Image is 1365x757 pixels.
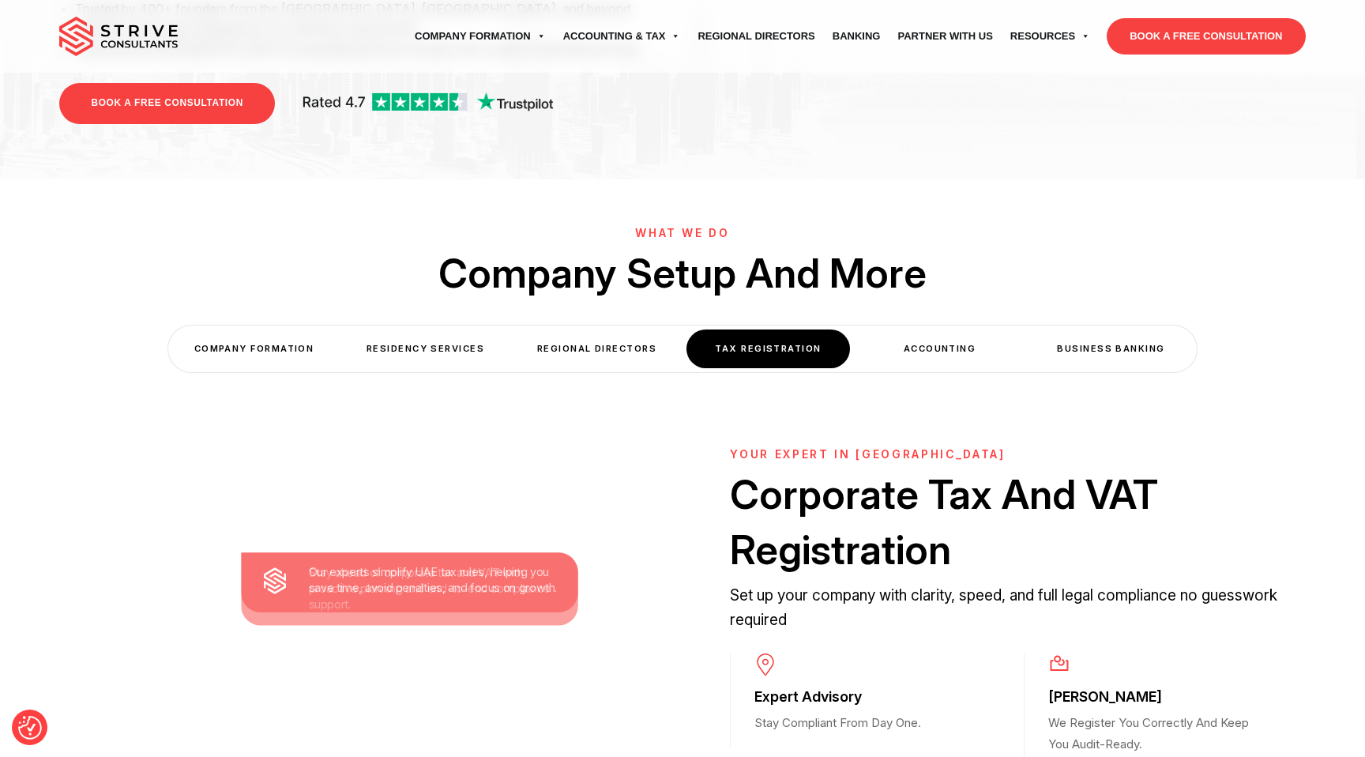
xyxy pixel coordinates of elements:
div: Stay ahead of corporate tax and VAT with proactive planning and end-to-end compliance support. [234,537,586,613]
a: BOOK A FREE CONSULTATION [1107,18,1305,55]
div: Tax Registration [686,330,850,368]
div: Business Banking [1029,330,1193,368]
img: main-logo.svg [59,17,178,56]
h6: YOUR EXPERT IN [GEOGRAPHIC_DATA] [730,448,1317,461]
a: Resources [1002,14,1099,58]
h3: Expert Advisory [754,687,965,706]
h2: Corporate Tax And VAT Registration [730,467,1317,577]
div: COMPANY FORMATION [172,330,336,368]
h3: [PERSON_NAME] [1048,687,1258,706]
a: Accounting & Tax [555,14,690,58]
a: Company Formation [406,14,555,58]
p: We Register You Correctly And Keep You Audit-Ready. [1048,713,1258,755]
div: Regional Directors [515,330,679,368]
button: Consent Preferences [18,716,42,740]
a: BOOK A FREE CONSULTATION [59,83,274,123]
a: Banking [824,14,889,58]
div: Residency Services [344,330,507,368]
p: Set up your company with clarity, speed, and full legal compliance no guesswork required [730,583,1317,633]
a: Partner with Us [889,14,1001,58]
a: Regional Directors [689,14,823,58]
div: Accounting [858,330,1021,368]
img: Revisit consent button [18,716,42,740]
p: Stay Compliant From Day One. [754,713,965,734]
